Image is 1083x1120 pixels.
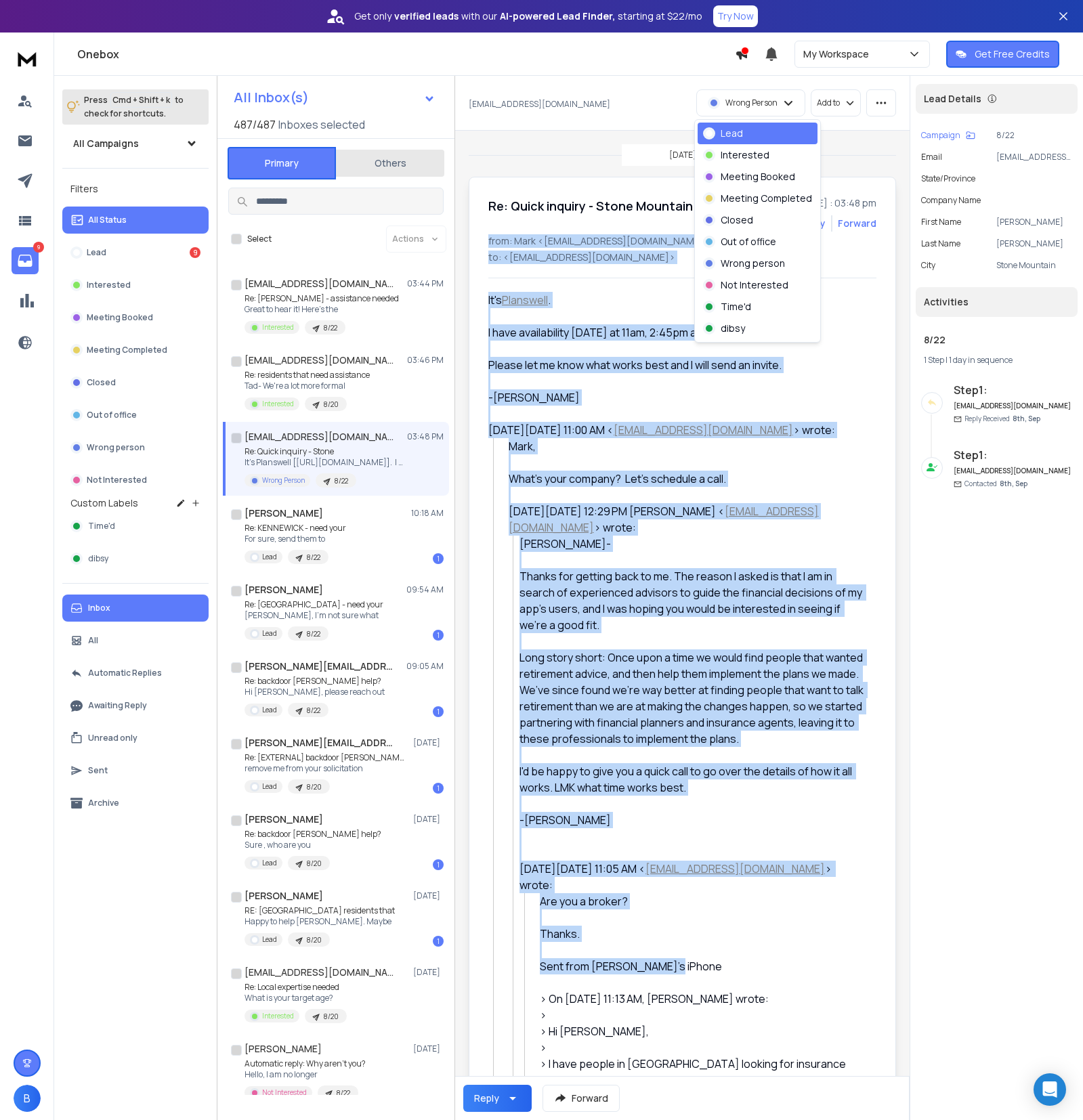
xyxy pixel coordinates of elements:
img: logo [14,46,41,71]
p: 8/20 [324,1012,339,1022]
p: Contacted [964,479,1027,489]
p: Re: [PERSON_NAME] - assistance needed [245,293,399,304]
p: Closed [721,213,753,227]
p: All Status [88,215,127,225]
p: Interested [87,280,131,290]
p: Press to check for shortcuts. [84,93,184,121]
p: Out of office [87,410,137,421]
button: Primary [228,147,336,179]
p: Automatic reply: Why aren't you? [245,1058,366,1069]
div: [PERSON_NAME]- Thanks for getting back to me. The reason I asked is that I am in search of experi... [519,536,866,633]
p: [DATE] [413,737,444,748]
h6: [EMAIL_ADDRESS][DOMAIN_NAME] [954,401,1072,411]
p: Out of office [721,235,776,249]
div: 1 [433,553,444,564]
p: Re: KENNEWICK - need your [245,523,346,534]
span: 8th, Sep [1000,479,1027,488]
p: Lead [262,781,277,792]
p: 8/22 [307,706,320,716]
a: Planswell [502,293,548,307]
p: [PERSON_NAME], I'm not sure what [245,610,383,621]
h3: Filters [62,179,209,198]
div: It's . [488,292,866,308]
h1: [EMAIL_ADDRESS][DOMAIN_NAME] [245,277,394,290]
p: Lead Details [924,92,981,106]
div: [DATE][DATE] 11:00 AM < > wrote: [488,422,866,438]
p: Re: Quick inquiry - Stone [245,446,407,457]
p: Re: backdoor [PERSON_NAME] help? [245,829,381,840]
p: Campaign [921,130,960,141]
div: I have availability [DATE] at 11am, 2:45pm and 4:15pm. Please let me know what works best and I w... [488,324,866,373]
p: [EMAIL_ADDRESS][DOMAIN_NAME] [469,99,610,110]
button: Others [336,148,444,178]
p: Lead [262,552,277,562]
span: 1 Step [924,354,944,366]
p: [EMAIL_ADDRESS][DOMAIN_NAME] [996,152,1072,163]
p: 10:18 AM [411,508,444,519]
span: dibsy [88,553,108,564]
p: My Workspace [803,47,874,61]
p: Wrong Person [262,475,305,486]
p: Reply Received [964,414,1040,424]
p: Tad- We're a lot more formal [245,381,370,391]
p: 03:46 PM [407,355,444,366]
p: Lead [262,705,277,715]
h1: [PERSON_NAME] [245,507,323,520]
h6: Step 1 : [954,447,1072,463]
p: First Name [921,217,961,228]
div: Open Intercom Messenger [1034,1073,1066,1106]
p: Unread only [88,733,137,744]
strong: verified leads [394,9,459,23]
p: Meeting Booked [721,170,795,184]
p: [DATE] [669,150,696,160]
h1: [PERSON_NAME] [245,813,323,826]
div: Long story short: Once upon a time we would find people that wanted retirement advice, and then h... [519,649,866,747]
p: Great to hear it! Here’s the [245,304,399,315]
p: Interested [262,1011,294,1021]
p: Interested [262,399,294,409]
div: Forward [838,217,876,230]
div: Mark, [509,438,866,487]
p: 8/22 [335,476,348,486]
p: 8/22 [324,323,337,333]
p: Wrong person [721,257,785,270]
p: Time'd [721,300,751,314]
p: Add to [817,98,840,108]
strong: AI-powered Lead Finder, [500,9,615,23]
span: B [14,1085,41,1112]
p: 8/20 [324,400,339,410]
h6: [EMAIL_ADDRESS][DOMAIN_NAME] [954,466,1072,476]
h1: [EMAIL_ADDRESS][DOMAIN_NAME] [245,966,394,979]
p: Lead [262,934,277,945]
p: from: Mark <[EMAIL_ADDRESS][DOMAIN_NAME]> [488,234,876,248]
span: Time'd [88,521,115,532]
p: Automatic Replies [88,668,162,679]
p: Get Free Credits [975,47,1050,61]
div: 1 [433,859,444,870]
p: [DATE] : 03:48 pm [795,196,876,210]
p: Re: Local expertise needed [245,982,347,993]
button: Forward [543,1085,620,1112]
p: Sent [88,765,108,776]
p: Lead [721,127,743,140]
p: Inbox [88,603,110,613]
p: 8/22 [337,1088,350,1098]
div: | [924,355,1069,366]
p: 03:44 PM [407,278,444,289]
p: City [921,260,935,271]
p: Last Name [921,238,960,249]
div: Activities [916,287,1078,317]
p: Not Interested [262,1087,307,1098]
p: Wrong Person [725,98,778,108]
h1: [PERSON_NAME][EMAIL_ADDRESS][PERSON_NAME][DOMAIN_NAME] [245,736,394,750]
h1: [EMAIL_ADDRESS][DOMAIN_NAME] [245,353,394,367]
p: Not Interested [87,475,147,486]
p: It's Planswell [[URL][DOMAIN_NAME]]. I have availability [245,457,407,468]
h1: All Campaigns [73,137,139,150]
p: For sure, send them to [245,534,346,544]
h1: [PERSON_NAME] [245,889,323,903]
h1: 8/22 [924,333,1069,347]
h6: Step 1 : [954,382,1072,398]
h1: [PERSON_NAME] [245,583,323,597]
p: 03:48 PM [407,431,444,442]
